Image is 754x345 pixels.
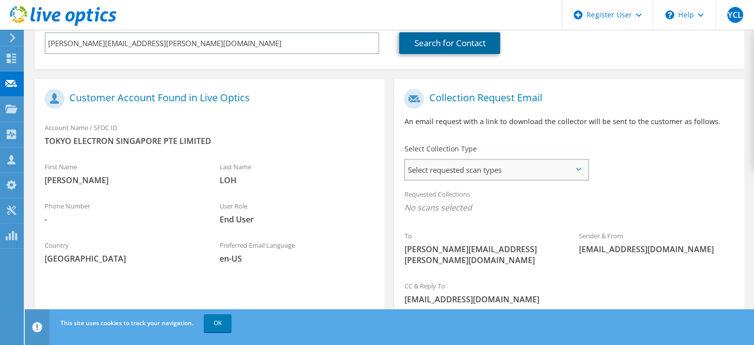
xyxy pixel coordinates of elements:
[394,225,569,271] div: To
[220,214,375,225] span: End User
[210,235,385,269] div: Preferred Email Language
[45,253,200,264] span: [GEOGRAPHIC_DATA]
[35,235,210,269] div: Country
[45,89,369,109] h1: Customer Account Found in Live Optics
[579,244,734,255] span: [EMAIL_ADDRESS][DOMAIN_NAME]
[204,314,232,332] a: OK
[220,175,375,186] span: LOH
[60,319,193,327] span: This site uses cookies to track your navigation.
[405,160,587,180] span: Select requested scan types
[220,253,375,264] span: en-US
[394,184,744,220] div: Requested Collections
[404,89,729,109] h1: Collection Request Email
[210,156,385,191] div: Last Name
[404,144,476,154] label: Select Collection Type
[35,156,210,191] div: First Name
[35,117,384,151] div: Account Name / SFDC ID
[45,136,374,146] span: TOKYO ELECTRON SINGAPORE PTE LIMITED
[665,10,674,19] svg: \n
[35,196,210,230] div: Phone Number
[404,244,559,266] span: [PERSON_NAME][EMAIL_ADDRESS][PERSON_NAME][DOMAIN_NAME]
[45,175,200,186] span: [PERSON_NAME]
[45,214,200,225] span: -
[394,276,744,310] div: CC & Reply To
[404,294,734,305] span: [EMAIL_ADDRESS][DOMAIN_NAME]
[399,32,500,54] a: Search for Contact
[569,225,744,260] div: Sender & From
[404,116,734,127] p: An email request with a link to download the collector will be sent to the customer as follows.
[727,7,743,23] span: YCL
[404,202,734,213] span: No scans selected
[210,196,385,230] div: User Role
